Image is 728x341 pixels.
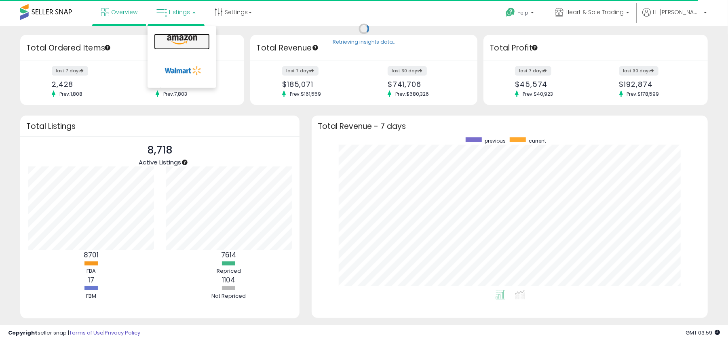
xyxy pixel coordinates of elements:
div: Tooltip anchor [531,44,538,51]
h3: Total Revenue - 7 days [318,123,702,129]
label: last 7 days [282,66,319,76]
i: Get Help [505,7,515,17]
span: Heart & Sole Trading [566,8,624,16]
span: Prev: $161,559 [286,91,325,97]
div: 2,428 [52,80,126,88]
div: Repriced [205,267,253,275]
div: 8,492 [156,80,230,88]
div: Not Repriced [205,293,253,300]
h3: Total Profit [490,42,701,54]
span: Listings [169,8,190,16]
span: Active Listings [139,158,181,166]
a: Terms of Use [69,329,103,337]
div: Tooltip anchor [104,44,111,51]
span: Hi [PERSON_NAME] [653,8,701,16]
span: Prev: $178,599 [623,91,663,97]
strong: Copyright [8,329,38,337]
label: last 30 days [619,66,658,76]
h3: Total Listings [26,123,293,129]
span: current [529,137,546,144]
div: $45,574 [515,80,589,88]
span: Prev: $680,326 [391,91,433,97]
a: Help [499,1,542,26]
b: 7614 [221,250,236,260]
span: 2025-08-12 03:59 GMT [686,329,720,337]
h3: Total Revenue [256,42,471,54]
a: Hi [PERSON_NAME] [642,8,707,26]
b: 1104 [222,275,235,285]
span: Prev: 7,803 [159,91,191,97]
b: 17 [88,275,94,285]
div: FBA [67,267,115,275]
label: last 30 days [388,66,427,76]
div: FBM [67,293,115,300]
div: $741,706 [388,80,463,88]
span: Help [517,9,528,16]
div: Tooltip anchor [181,159,188,166]
div: $192,874 [619,80,694,88]
div: Tooltip anchor [312,44,319,51]
span: previous [485,137,506,144]
a: Privacy Policy [105,329,140,337]
label: last 7 days [515,66,551,76]
div: seller snap | | [8,329,140,337]
p: 8,718 [139,143,181,158]
span: Prev: $40,923 [519,91,557,97]
h3: Total Ordered Items [26,42,238,54]
b: 8701 [84,250,99,260]
div: Retrieving insights data.. [333,39,395,46]
span: Overview [111,8,137,16]
div: $185,071 [282,80,358,88]
label: last 7 days [52,66,88,76]
span: Prev: 1,808 [55,91,87,97]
